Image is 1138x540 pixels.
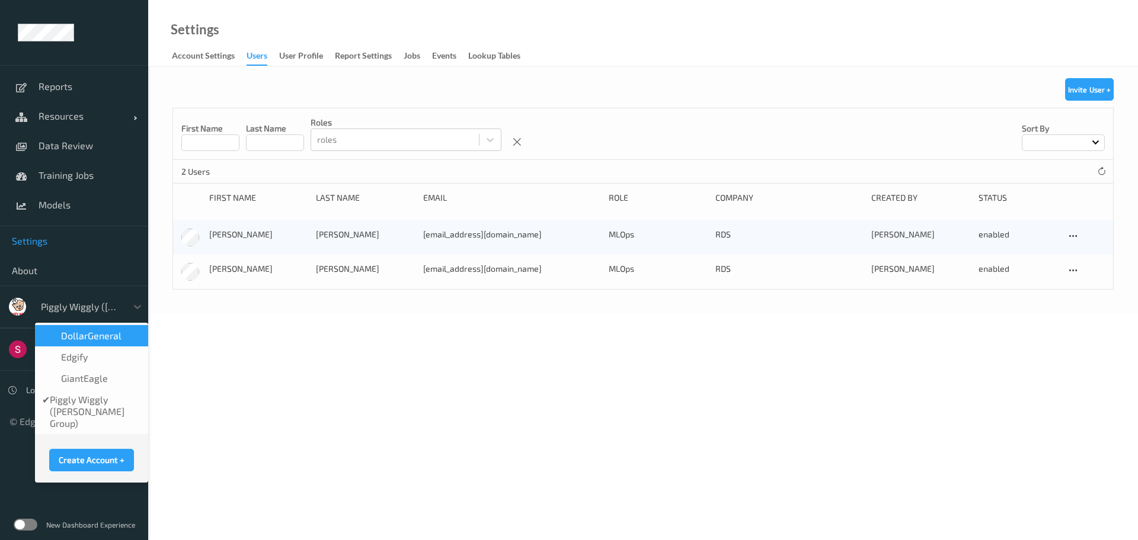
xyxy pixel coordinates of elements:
[423,192,600,204] div: Email
[279,50,323,65] div: User Profile
[335,48,404,65] a: Report Settings
[316,229,414,240] div: [PERSON_NAME]
[468,48,532,65] a: Lookup Tables
[172,48,247,65] a: Account Settings
[404,50,420,65] div: Jobs
[432,50,456,65] div: events
[1065,78,1114,101] button: Invite User +
[316,263,414,275] div: [PERSON_NAME]
[311,117,501,128] p: roles
[979,229,1057,240] div: enabled
[1022,123,1105,134] p: Sort by
[247,48,279,66] a: users
[871,263,970,275] div: [PERSON_NAME]
[171,24,219,36] a: Settings
[432,48,468,65] a: events
[181,166,270,178] p: 2 Users
[335,50,392,65] div: Report Settings
[715,192,863,204] div: Company
[609,229,707,240] div: MLOps
[871,229,970,240] div: [PERSON_NAME]
[209,192,308,204] div: First Name
[316,192,414,204] div: Last Name
[209,263,308,275] div: [PERSON_NAME]
[181,123,239,134] p: First Name
[715,229,863,240] div: RDS
[871,192,970,204] div: Created By
[246,123,304,134] p: Last Name
[468,50,520,65] div: Lookup Tables
[172,50,235,65] div: Account Settings
[423,263,600,275] div: [EMAIL_ADDRESS][DOMAIN_NAME]
[279,48,335,65] a: User Profile
[979,263,1057,275] div: enabled
[423,229,600,240] div: [EMAIL_ADDRESS][DOMAIN_NAME]
[209,229,308,240] div: [PERSON_NAME]
[609,192,707,204] div: Role
[247,50,267,66] div: users
[979,192,1057,204] div: Status
[404,48,432,65] a: Jobs
[715,263,863,275] div: RDS
[609,263,707,275] div: MLOps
